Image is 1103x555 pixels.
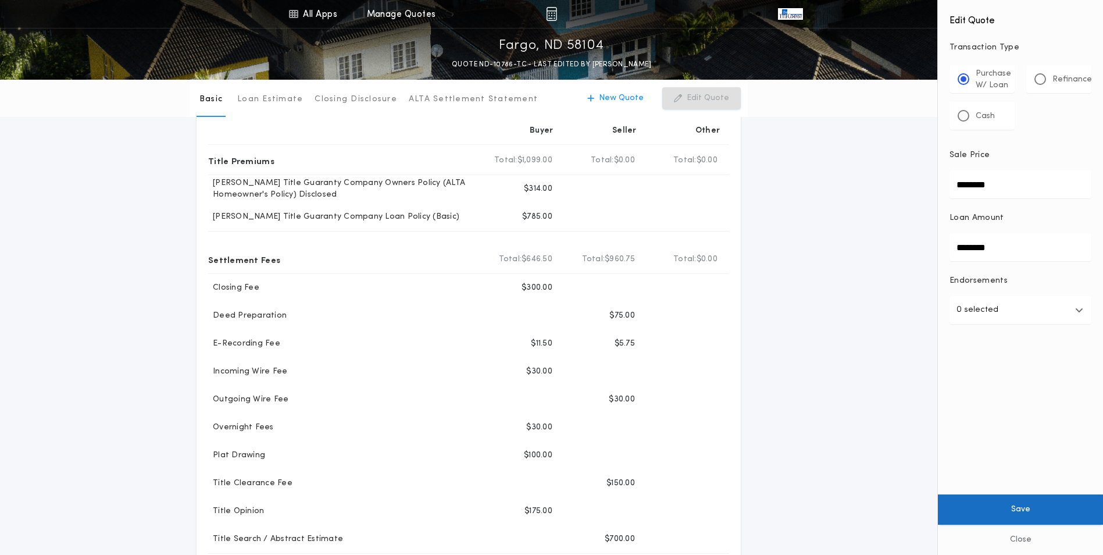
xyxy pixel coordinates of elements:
[938,494,1103,525] button: Save
[208,177,479,201] p: [PERSON_NAME] Title Guaranty Company Owners Policy (ALTA Homeowner's Policy) Disclosed
[208,533,343,545] p: Title Search / Abstract Estimate
[949,233,1091,261] input: Loan Amount
[524,450,552,461] p: $100.00
[615,338,635,350] p: $5.75
[949,170,1091,198] input: Sale Price
[522,211,552,223] p: $785.00
[208,151,274,170] p: Title Premiums
[582,254,605,265] b: Total:
[499,254,522,265] b: Total:
[526,422,552,433] p: $30.00
[499,37,604,55] p: Fargo, ND 58104
[612,125,637,137] p: Seller
[949,42,1091,54] p: Transaction Type
[208,506,264,517] p: Title Opinion
[673,155,697,166] b: Total:
[606,478,635,489] p: $150.00
[409,94,538,105] p: ALTA Settlement Statement
[609,394,635,405] p: $30.00
[949,7,1091,28] h4: Edit Quote
[199,94,223,105] p: Basic
[452,59,651,70] p: QUOTE ND-10786-TC - LAST EDITED BY [PERSON_NAME]
[609,310,635,322] p: $75.00
[599,92,644,104] p: New Quote
[605,533,635,545] p: $700.00
[531,338,552,350] p: $11.50
[208,422,274,433] p: Overnight Fees
[530,125,553,137] p: Buyer
[605,254,635,265] span: $960.75
[208,211,459,223] p: [PERSON_NAME] Title Guaranty Company Loan Policy (Basic)
[494,155,517,166] b: Total:
[976,111,995,122] p: Cash
[687,92,729,104] p: Edit Quote
[237,94,303,105] p: Loan Estimate
[524,506,552,517] p: $175.00
[208,450,265,461] p: Plat Drawing
[517,155,552,166] span: $1,099.00
[614,155,635,166] span: $0.00
[546,7,557,21] img: img
[949,150,990,161] p: Sale Price
[1052,74,1092,86] p: Refinance
[315,94,397,105] p: Closing Disclosure
[662,87,741,109] button: Edit Quote
[673,254,697,265] b: Total:
[576,87,655,109] button: New Quote
[524,183,552,195] p: $314.00
[208,478,292,489] p: Title Clearance Fee
[208,394,288,405] p: Outgoing Wire Fee
[208,250,280,269] p: Settlement Fees
[208,338,280,350] p: E-Recording Fee
[208,366,287,378] p: Incoming Wire Fee
[695,125,720,137] p: Other
[949,296,1091,324] button: 0 selected
[522,254,552,265] span: $646.50
[591,155,614,166] b: Total:
[949,212,1004,224] p: Loan Amount
[938,525,1103,555] button: Close
[522,282,552,294] p: $300.00
[697,155,718,166] span: $0.00
[976,68,1011,91] p: Purchase W/ Loan
[697,254,718,265] span: $0.00
[208,310,287,322] p: Deed Preparation
[949,275,1091,287] p: Endorsements
[778,8,802,20] img: vs-icon
[526,366,552,378] p: $30.00
[208,282,259,294] p: Closing Fee
[956,303,998,317] p: 0 selected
